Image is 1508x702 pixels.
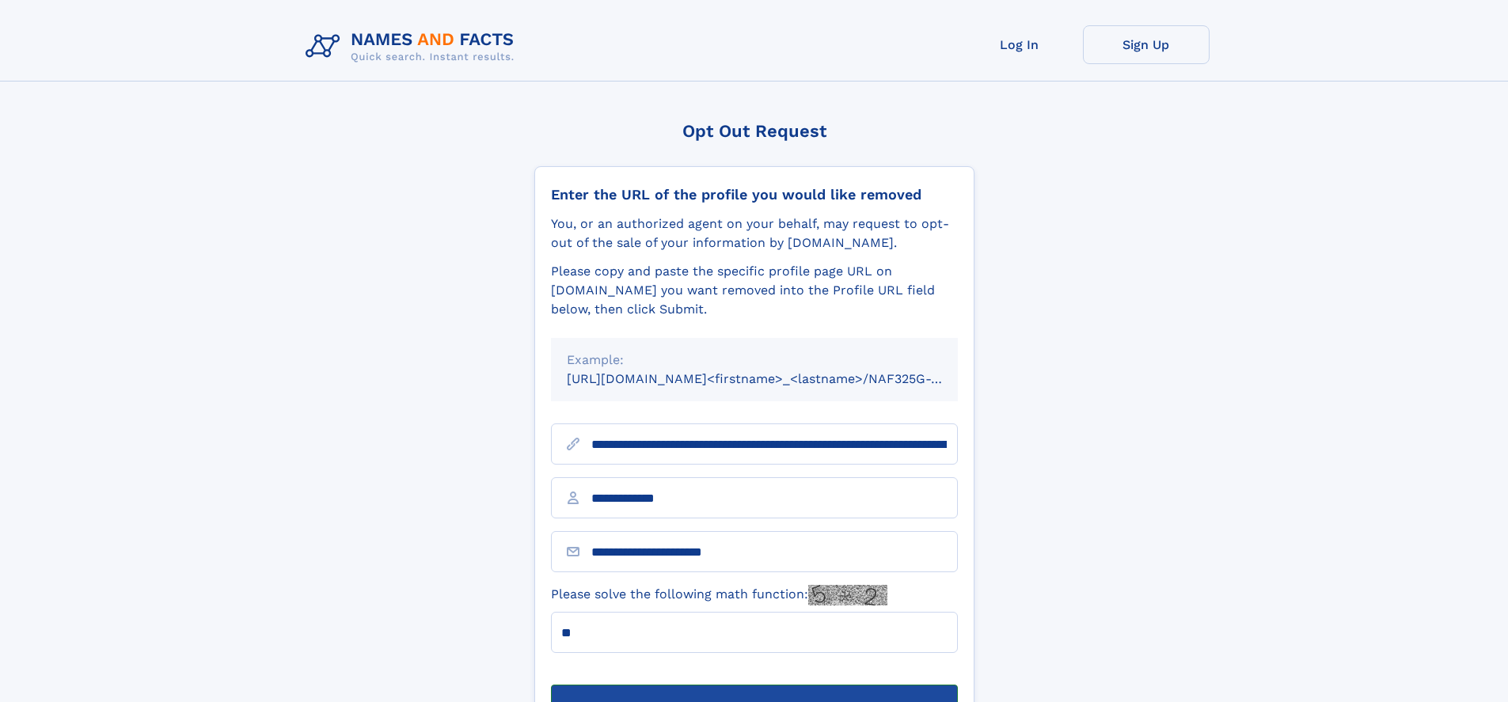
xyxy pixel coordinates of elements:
div: Opt Out Request [534,121,974,141]
div: You, or an authorized agent on your behalf, may request to opt-out of the sale of your informatio... [551,214,958,252]
div: Example: [567,351,942,370]
a: Log In [956,25,1083,64]
a: Sign Up [1083,25,1210,64]
div: Please copy and paste the specific profile page URL on [DOMAIN_NAME] you want removed into the Pr... [551,262,958,319]
small: [URL][DOMAIN_NAME]<firstname>_<lastname>/NAF325G-xxxxxxxx [567,371,988,386]
label: Please solve the following math function: [551,585,887,605]
div: Enter the URL of the profile you would like removed [551,186,958,203]
img: Logo Names and Facts [299,25,527,68]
